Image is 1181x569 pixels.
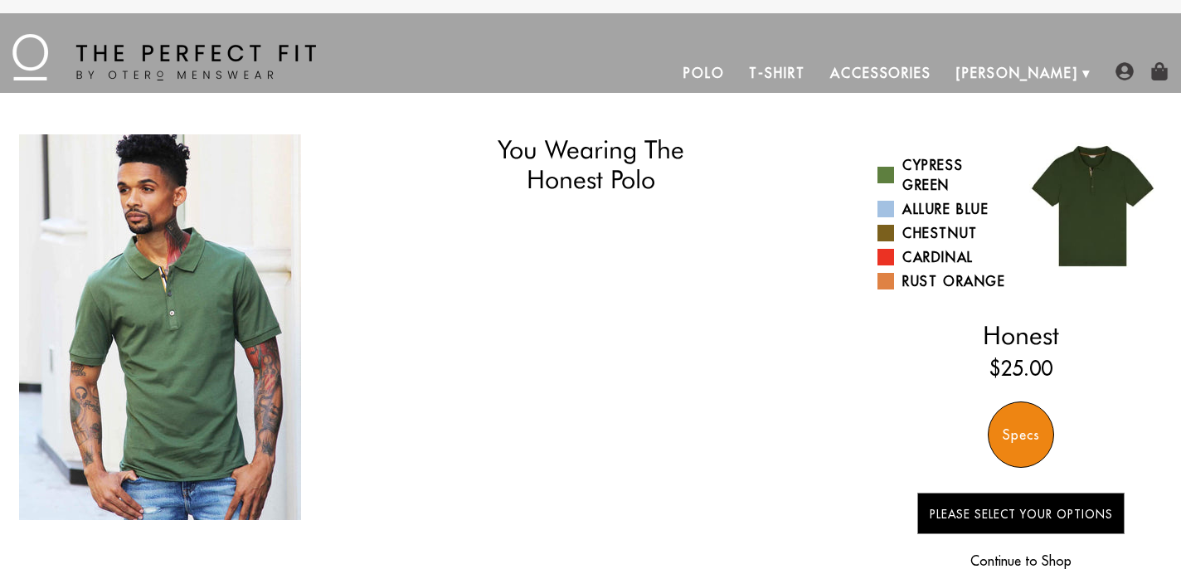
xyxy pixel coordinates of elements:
[1150,62,1169,80] img: shopping-bag-icon.png
[877,247,1008,267] a: Cardinal
[19,134,301,520] img: otero-cypress-green-polo-action_1024x1024_2x_8894e234-887b-48e5-953a-e78a9f3bc093_340x.jpg
[12,34,316,80] img: The Perfect Fit - by Otero Menswear - Logo
[877,271,1008,291] a: Rust Orange
[736,53,817,93] a: T-Shirt
[877,155,1008,195] a: Cypress Green
[17,134,304,520] div: 1 / 3
[877,320,1164,350] h2: Honest
[989,353,1052,383] ins: $25.00
[671,53,737,93] a: Polo
[818,53,944,93] a: Accessories
[877,223,1008,243] a: Chestnut
[944,53,1091,93] a: [PERSON_NAME]
[930,507,1113,522] span: Please Select Your Options
[917,493,1125,534] button: Please Select Your Options
[1115,62,1134,80] img: user-account-icon.png
[401,134,780,195] h1: You Wearing The Honest Polo
[877,199,1008,219] a: Allure Blue
[1021,134,1164,278] img: 017.jpg
[988,401,1054,468] div: Specs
